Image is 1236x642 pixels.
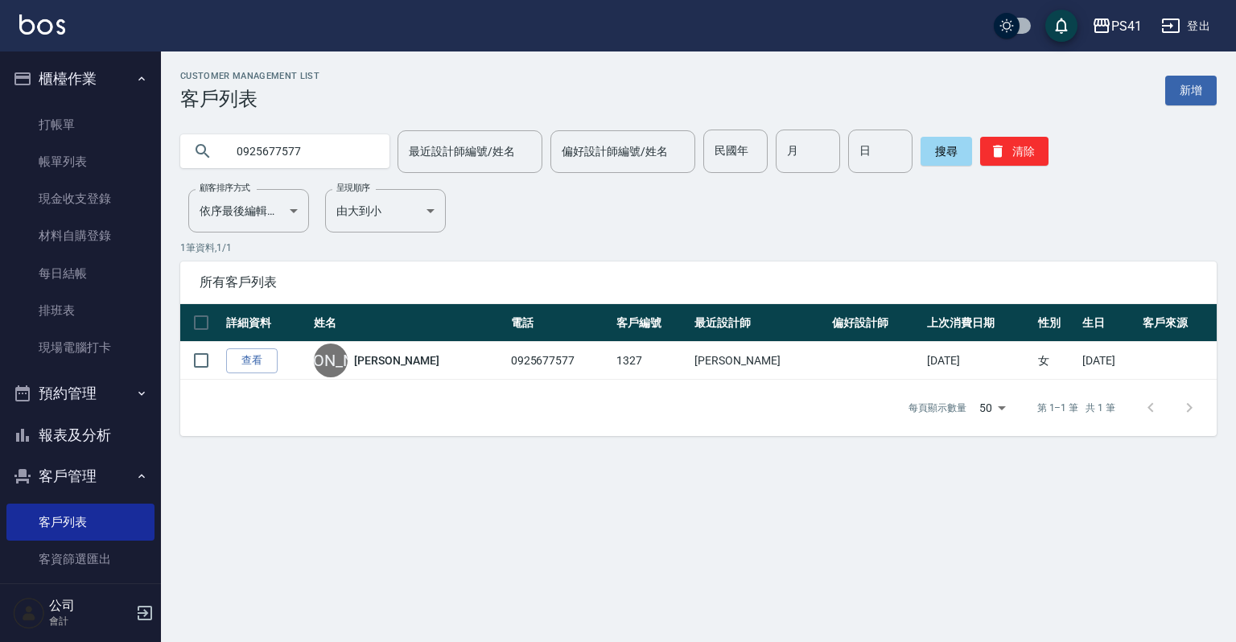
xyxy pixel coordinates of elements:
[200,182,250,194] label: 顧客排序方式
[49,598,131,614] h5: 公司
[6,414,154,456] button: 報表及分析
[923,342,1034,380] td: [DATE]
[1078,304,1139,342] th: 生日
[507,342,613,380] td: 0925677577
[310,304,507,342] th: 姓名
[923,304,1034,342] th: 上次消費日期
[222,304,310,342] th: 詳細資料
[200,274,1197,290] span: 所有客戶列表
[6,143,154,180] a: 帳單列表
[1034,342,1079,380] td: 女
[6,329,154,366] a: 現場電腦打卡
[314,344,348,377] div: [PERSON_NAME]
[325,189,446,233] div: 由大到小
[828,304,922,342] th: 偏好設計師
[690,304,828,342] th: 最近設計師
[1037,401,1115,415] p: 第 1–1 筆 共 1 筆
[690,342,828,380] td: [PERSON_NAME]
[6,255,154,292] a: 每日結帳
[226,348,278,373] a: 查看
[6,106,154,143] a: 打帳單
[1086,10,1148,43] button: PS41
[1165,76,1217,105] a: 新增
[6,292,154,329] a: 排班表
[180,88,319,110] h3: 客戶列表
[49,614,131,628] p: 會計
[6,372,154,414] button: 預約管理
[612,342,690,380] td: 1327
[6,217,154,254] a: 材料自購登錄
[1045,10,1077,42] button: save
[1078,342,1139,380] td: [DATE]
[6,504,154,541] a: 客戶列表
[6,578,154,615] a: 卡券管理
[225,130,377,173] input: 搜尋關鍵字
[19,14,65,35] img: Logo
[6,455,154,497] button: 客戶管理
[1034,304,1079,342] th: 性別
[1155,11,1217,41] button: 登出
[1139,304,1217,342] th: 客戶來源
[507,304,613,342] th: 電話
[188,189,309,233] div: 依序最後編輯時間
[1111,16,1142,36] div: PS41
[180,71,319,81] h2: Customer Management List
[180,241,1217,255] p: 1 筆資料, 1 / 1
[908,401,966,415] p: 每頁顯示數量
[6,58,154,100] button: 櫃檯作業
[921,137,972,166] button: 搜尋
[973,386,1011,430] div: 50
[6,180,154,217] a: 現金收支登錄
[980,137,1049,166] button: 清除
[354,352,439,368] a: [PERSON_NAME]
[6,541,154,578] a: 客資篩選匯出
[13,597,45,629] img: Person
[336,182,370,194] label: 呈現順序
[612,304,690,342] th: 客戶編號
